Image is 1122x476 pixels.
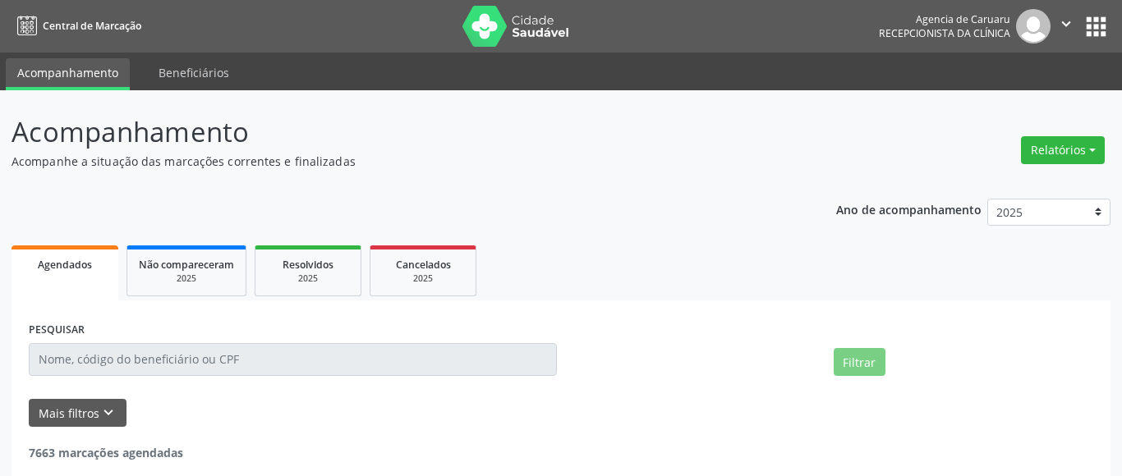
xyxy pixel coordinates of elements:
input: Nome, código do beneficiário ou CPF [29,343,557,376]
div: 2025 [139,272,234,285]
div: Agencia de Caruaru [879,12,1010,26]
button: Relatórios [1021,136,1105,164]
a: Acompanhamento [6,58,130,90]
button: Mais filtroskeyboard_arrow_down [29,399,126,428]
p: Acompanhe a situação das marcações correntes e finalizadas [11,153,781,170]
span: Recepcionista da clínica [879,26,1010,40]
img: img [1016,9,1051,43]
button: Filtrar [834,348,885,376]
div: 2025 [267,272,349,285]
i:  [1057,15,1075,33]
span: Cancelados [396,258,451,272]
span: Não compareceram [139,258,234,272]
a: Beneficiários [147,58,241,87]
span: Resolvidos [283,258,333,272]
a: Central de Marcação [11,12,141,39]
button:  [1051,9,1082,43]
span: Agendados [38,258,92,272]
span: Central de Marcação [43,19,141,33]
strong: 7663 marcações agendadas [29,445,183,460]
p: Acompanhamento [11,112,781,153]
button: apps [1082,12,1111,41]
i: keyboard_arrow_down [99,404,117,422]
div: 2025 [382,272,464,285]
label: PESQUISAR [29,318,85,343]
p: Ano de acompanhamento [836,199,982,219]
